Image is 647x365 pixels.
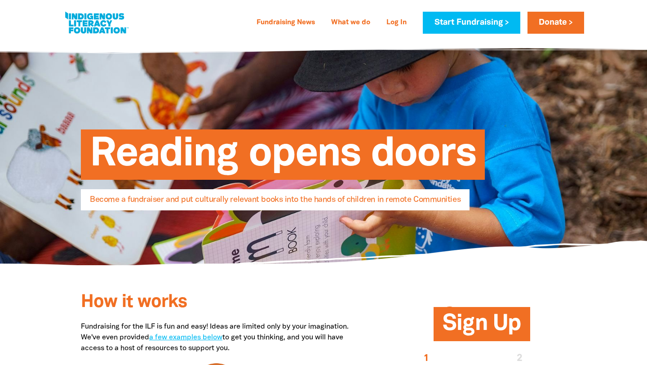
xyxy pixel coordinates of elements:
a: What we do [326,16,376,30]
span: How it works [81,294,187,311]
span: Reading opens doors [90,136,476,180]
a: Donate [527,12,584,34]
span: Become a fundraiser and put culturally relevant books into the hands of children in remote Commun... [90,196,461,210]
a: a few examples below [149,334,222,341]
span: Sign Up [443,314,521,341]
a: Start Fundraising [423,12,520,34]
a: Log In [381,16,412,30]
a: Fundraising News [251,16,320,30]
p: Fundraising for the ILF is fun and easy! Ideas are limited only by your imagination. We've even p... [81,321,353,354]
